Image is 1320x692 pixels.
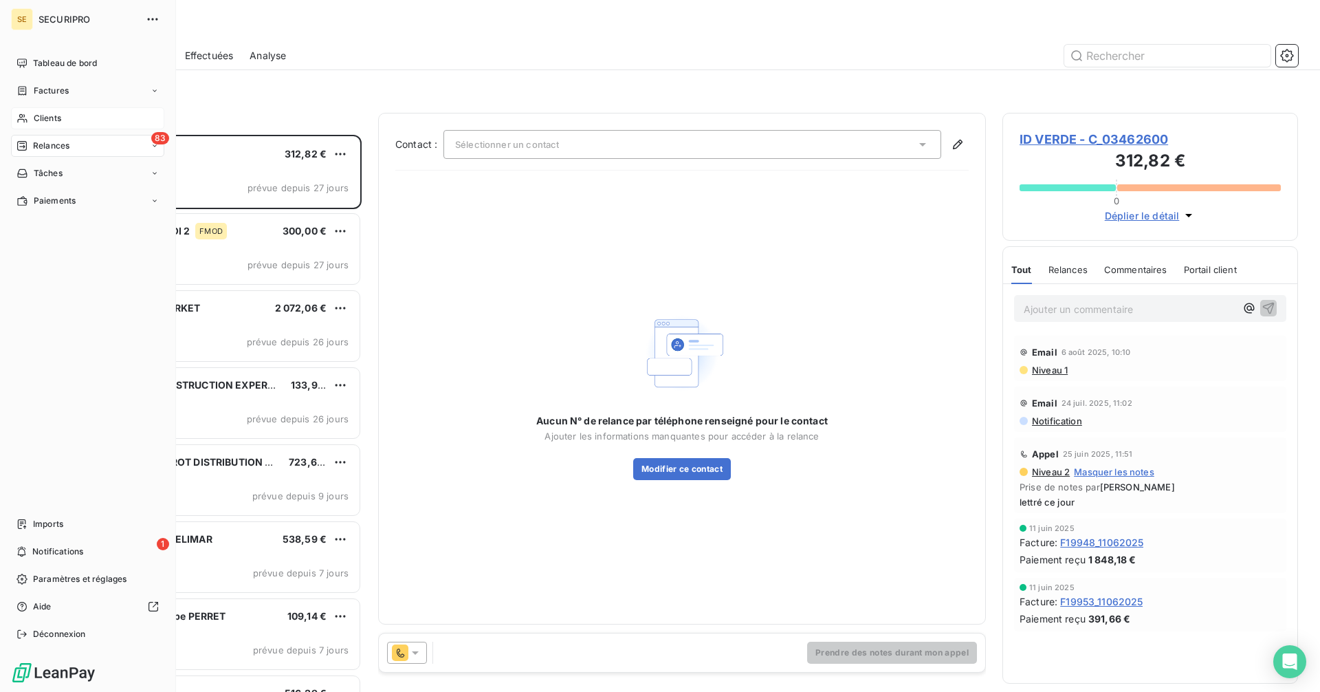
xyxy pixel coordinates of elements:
[1184,264,1237,275] span: Portail client
[544,431,819,442] span: Ajouter les informations manquantes pour accéder à la relance
[1032,398,1057,409] span: Email
[285,148,327,160] span: 312,82 €
[185,49,234,63] span: Effectuées
[395,138,443,151] label: Contact :
[807,642,977,664] button: Prendre des notes durant mon appel
[1063,450,1133,458] span: 25 juin 2025, 11:51
[33,140,69,152] span: Relances
[34,85,69,97] span: Factures
[1104,264,1167,275] span: Commentaires
[1101,208,1200,224] button: Déplier le détail
[283,533,327,545] span: 538,59 €
[1100,482,1175,493] span: [PERSON_NAME]
[1032,347,1057,358] span: Email
[1011,264,1032,275] span: Tout
[638,309,726,398] img: Empty state
[1031,466,1070,477] span: Niveau 2
[247,182,349,193] span: prévue depuis 27 jours
[1020,535,1057,550] span: Facture :
[633,458,731,480] button: Modifier ce contact
[283,225,327,237] span: 300,00 €
[11,662,96,684] img: Logo LeanPay
[1060,594,1143,609] span: F19953_11062025
[33,628,86,640] span: Déconnexion
[1020,130,1281,149] span: ID VERDE - C_03462600
[1061,348,1131,356] span: 6 août 2025, 10:10
[1105,208,1180,223] span: Déplier le détail
[1020,594,1057,609] span: Facture :
[1020,552,1086,567] span: Paiement reçu
[275,302,327,314] span: 2 072,06 €
[289,456,330,468] span: 723,61 €
[1020,149,1281,176] h3: 312,82 €
[1020,612,1086,626] span: Paiement reçu
[97,456,295,468] span: THEVENIN DUCROT DISTRIBUTION - SIEG
[536,414,828,428] span: Aucun N° de relance par téléphone renseigné pour le contact
[97,379,312,391] span: BOUYGUES CONSTRUCTION EXPERTISES NU
[33,573,126,585] span: Paramètres et réglages
[1031,415,1082,426] span: Notification
[1074,466,1154,477] span: Masquer les notes
[34,167,63,180] span: Tâches
[157,538,169,550] span: 1
[1060,535,1143,550] span: F19948_11062025
[1273,645,1306,678] div: Open Intercom Messenger
[1088,612,1130,626] span: 391,66 €
[252,490,349,501] span: prévue depuis 9 jours
[455,139,559,150] span: Sélectionner un contact
[11,8,33,30] div: SE
[1029,583,1075,592] span: 11 juin 2025
[1020,482,1281,493] span: Prise de notes par
[33,518,63,530] span: Imports
[34,112,61,125] span: Clients
[253,567,349,579] span: prévue depuis 7 jours
[291,379,333,391] span: 133,92 €
[287,610,327,622] span: 109,14 €
[1114,195,1119,206] span: 0
[1061,399,1132,407] span: 24 juil. 2025, 11:02
[199,227,223,235] span: FMOD
[11,596,164,618] a: Aide
[253,645,349,656] span: prévue depuis 7 jours
[1064,45,1270,67] input: Rechercher
[34,195,76,207] span: Paiements
[32,545,83,558] span: Notifications
[1031,365,1068,376] span: Niveau 1
[247,259,349,270] span: prévue depuis 27 jours
[247,413,349,424] span: prévue depuis 26 jours
[33,601,52,613] span: Aide
[1029,524,1075,532] span: 11 juin 2025
[66,135,362,692] div: grid
[247,336,349,347] span: prévue depuis 26 jours
[1020,497,1281,508] span: lettré ce jour
[38,14,137,25] span: SECURIPRO
[151,132,169,144] span: 83
[250,49,286,63] span: Analyse
[1048,264,1088,275] span: Relances
[33,57,97,69] span: Tableau de bord
[1032,448,1059,459] span: Appel
[1088,552,1136,567] span: 1 848,18 €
